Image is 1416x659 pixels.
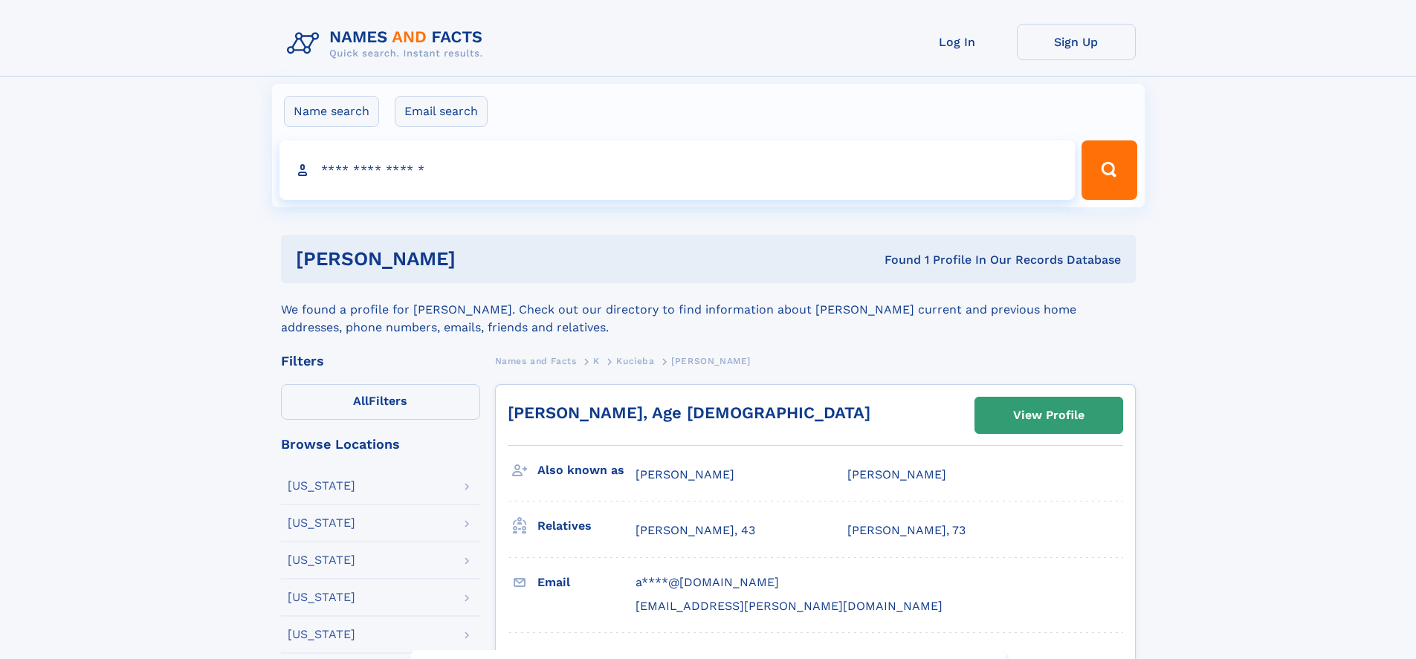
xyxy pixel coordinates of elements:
[847,522,966,539] a: [PERSON_NAME], 73
[593,356,600,366] span: K
[671,356,751,366] span: [PERSON_NAME]
[670,252,1121,268] div: Found 1 Profile In Our Records Database
[537,570,636,595] h3: Email
[281,283,1136,337] div: We found a profile for [PERSON_NAME]. Check out our directory to find information about [PERSON_N...
[288,517,355,529] div: [US_STATE]
[1017,24,1136,60] a: Sign Up
[975,397,1122,433] a: View Profile
[281,24,495,64] img: Logo Names and Facts
[616,356,654,366] span: Kucieba
[288,554,355,566] div: [US_STATE]
[281,438,480,451] div: Browse Locations
[495,351,577,370] a: Names and Facts
[353,394,369,408] span: All
[636,522,755,539] a: [PERSON_NAME], 43
[281,354,480,368] div: Filters
[1013,398,1084,432] div: View Profile
[284,96,379,127] label: Name search
[288,629,355,640] div: [US_STATE]
[593,351,600,370] a: K
[898,24,1017,60] a: Log In
[281,384,480,420] label: Filters
[537,513,636,539] h3: Relatives
[508,403,870,422] a: [PERSON_NAME], Age [DEMOGRAPHIC_DATA]
[537,458,636,483] h3: Also known as
[636,467,734,481] span: [PERSON_NAME]
[395,96,488,127] label: Email search
[296,250,670,268] h1: [PERSON_NAME]
[279,140,1076,200] input: search input
[1082,140,1137,200] button: Search Button
[288,480,355,492] div: [US_STATE]
[288,591,355,603] div: [US_STATE]
[636,599,943,613] span: [EMAIL_ADDRESS][PERSON_NAME][DOMAIN_NAME]
[847,467,946,481] span: [PERSON_NAME]
[616,351,654,370] a: Kucieba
